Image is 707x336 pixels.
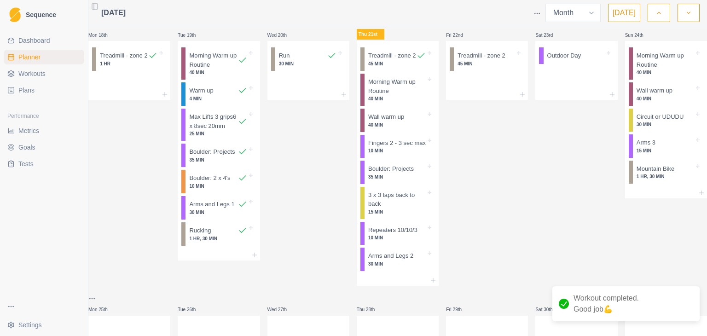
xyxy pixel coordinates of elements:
a: Dashboard [4,33,84,48]
a: Plans [4,83,84,98]
div: Mountain Bike1 HR, 30 MIN [629,161,703,184]
p: 40 MIN [637,69,694,76]
p: Boulder: Projects [368,164,414,174]
p: Warm up [189,86,213,95]
p: 25 MIN [189,130,247,137]
p: 1 HR [100,60,157,67]
p: 30 MIN [189,209,247,216]
div: Arms and Legs 230 MIN [360,248,435,271]
div: Boulder: 2 x 4's10 MIN [181,170,256,193]
div: Treadmill - zone 245 MIN [450,47,524,71]
p: Wed 27th [267,306,295,313]
div: Treadmill - zone 245 MIN [360,47,435,71]
p: Morning Warm up Routine [368,77,426,95]
p: Fri 29th [446,306,474,313]
p: Max Lifts 3 grips6 x 8sec 20mm [189,112,238,130]
a: Metrics [4,123,84,138]
div: Performance [4,109,84,123]
div: Morning Warm up Routine40 MIN [360,74,435,106]
div: Morning Warm up Routine40 MIN [181,47,256,80]
p: Boulder: Projects [189,147,235,156]
p: Wed 20th [267,32,295,39]
p: 30 MIN [279,60,336,67]
p: Repeaters 10/10/3 [368,226,417,235]
p: Tue 19th [178,32,205,39]
span: [DATE] [101,7,126,18]
p: Sat 23rd [535,32,563,39]
p: 15 MIN [368,209,426,215]
div: Wall warm up40 MIN [629,82,703,106]
p: Mon 25th [88,306,116,313]
p: Mon 18th [88,32,116,39]
div: Arms 315 MIN [629,134,703,158]
p: Mountain Bike [637,164,674,174]
p: 30 MIN [368,261,426,267]
div: 3 x 3 laps back to back15 MIN [360,187,435,219]
div: Morning Warm up Routine40 MIN [629,47,703,80]
div: Circuit or UDUDU30 MIN [629,109,703,132]
button: Settings [4,318,84,332]
p: Workout completed. Good job 💪 [574,293,639,315]
p: Arms 3 [637,138,655,147]
div: Rucking1 HR, 30 MIN [181,222,256,246]
a: Workouts [4,66,84,81]
p: 45 MIN [368,60,426,67]
div: Boulder: Projects35 MIN [360,161,435,184]
a: LogoSequence [4,4,84,26]
p: 10 MIN [368,147,426,154]
p: Sun 24th [625,32,653,39]
span: Metrics [18,126,39,135]
p: Outdoor Day [547,51,581,60]
div: Wall warm up40 MIN [360,109,435,132]
span: Goals [18,143,35,152]
p: Wall warm up [637,86,672,95]
span: Sequence [26,12,56,18]
div: Warm up4 MIN [181,82,256,106]
p: Arms and Legs 2 [368,251,413,261]
a: Tests [4,156,84,171]
p: Treadmill - zone 2 [100,51,148,60]
p: Run [279,51,290,60]
div: Outdoor Day [539,47,614,64]
p: 3 x 3 laps back to back [368,191,426,209]
div: Max Lifts 3 grips6 x 8sec 20mm25 MIN [181,109,256,141]
p: 10 MIN [189,183,247,190]
span: Workouts [18,69,46,78]
p: 30 MIN [637,121,694,128]
p: Morning Warm up Routine [637,51,694,69]
img: Logo [9,7,21,23]
p: 1 HR, 30 MIN [189,235,247,242]
p: Morning Warm up Routine [189,51,238,69]
p: 40 MIN [189,69,247,76]
p: 35 MIN [368,174,426,180]
div: Repeaters 10/10/310 MIN [360,222,435,245]
button: [DATE] [608,4,640,22]
p: 4 MIN [189,95,247,102]
p: 15 MIN [637,147,694,154]
div: Run30 MIN [271,47,346,71]
p: 40 MIN [368,122,426,128]
a: Planner [4,50,84,64]
span: Tests [18,159,34,168]
p: 45 MIN [458,60,515,67]
div: Treadmill - zone 21 HR [92,47,167,71]
p: 10 MIN [368,234,426,241]
div: Boulder: Projects35 MIN [181,144,256,167]
p: 40 MIN [368,95,426,102]
p: Treadmill - zone 2 [368,51,416,60]
p: Fingers 2 - 3 sec max [368,139,426,148]
span: Dashboard [18,36,50,45]
div: Arms and Legs 130 MIN [181,196,256,220]
p: Rucking [189,226,211,235]
p: Circuit or UDUDU [637,112,684,122]
p: 35 MIN [189,156,247,163]
div: Fingers 2 - 3 sec max10 MIN [360,135,435,158]
p: Arms and Legs 1 [189,200,234,209]
span: Planner [18,52,41,62]
a: Goals [4,140,84,155]
p: Wall warm up [368,112,404,122]
p: Fri 22nd [446,32,474,39]
p: 40 MIN [637,95,694,102]
p: Sat 30th [535,306,563,313]
p: Boulder: 2 x 4's [189,174,230,183]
